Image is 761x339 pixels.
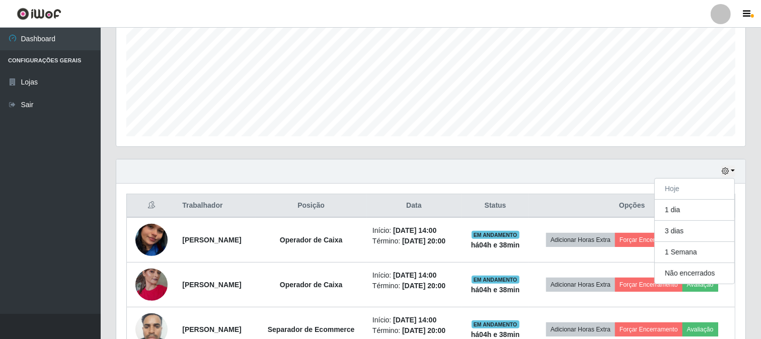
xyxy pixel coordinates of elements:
span: EM ANDAMENTO [472,276,519,284]
time: [DATE] 14:00 [393,226,436,234]
button: 1 Semana [655,242,734,263]
th: Status [462,194,529,218]
li: Início: [372,315,455,325]
li: Início: [372,225,455,236]
img: CoreUI Logo [17,8,61,20]
button: Avaliação [682,278,718,292]
button: 1 dia [655,200,734,221]
strong: há 04 h e 38 min [471,330,520,338]
time: [DATE] 14:00 [393,271,436,279]
img: 1745345508904.jpeg [135,211,168,269]
img: 1756285916446.jpeg [135,256,168,313]
time: [DATE] 20:00 [402,282,445,290]
button: Adicionar Horas Extra [546,322,615,336]
button: 3 dias [655,221,734,242]
strong: há 04 h e 38 min [471,286,520,294]
span: EM ANDAMENTO [472,320,519,328]
strong: Separador de Ecommerce [268,325,355,333]
li: Término: [372,325,455,336]
button: Forçar Encerramento [615,233,682,247]
strong: Operador de Caixa [280,281,343,289]
li: Início: [372,270,455,281]
th: Data [366,194,462,218]
strong: há 04 h e 38 min [471,241,520,249]
time: [DATE] 20:00 [402,237,445,245]
li: Término: [372,281,455,291]
button: Não encerrados [655,263,734,284]
button: Forçar Encerramento [615,278,682,292]
span: EM ANDAMENTO [472,231,519,239]
li: Término: [372,236,455,246]
button: Hoje [655,179,734,200]
button: Avaliação [682,322,718,336]
time: [DATE] 20:00 [402,326,445,334]
strong: [PERSON_NAME] [182,236,241,244]
strong: Operador de Caixa [280,236,343,244]
button: Forçar Encerramento [615,322,682,336]
button: Adicionar Horas Extra [546,278,615,292]
strong: [PERSON_NAME] [182,281,241,289]
th: Opções [529,194,735,218]
time: [DATE] 14:00 [393,316,436,324]
strong: [PERSON_NAME] [182,325,241,333]
button: Adicionar Horas Extra [546,233,615,247]
th: Posição [256,194,366,218]
th: Trabalhador [176,194,256,218]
